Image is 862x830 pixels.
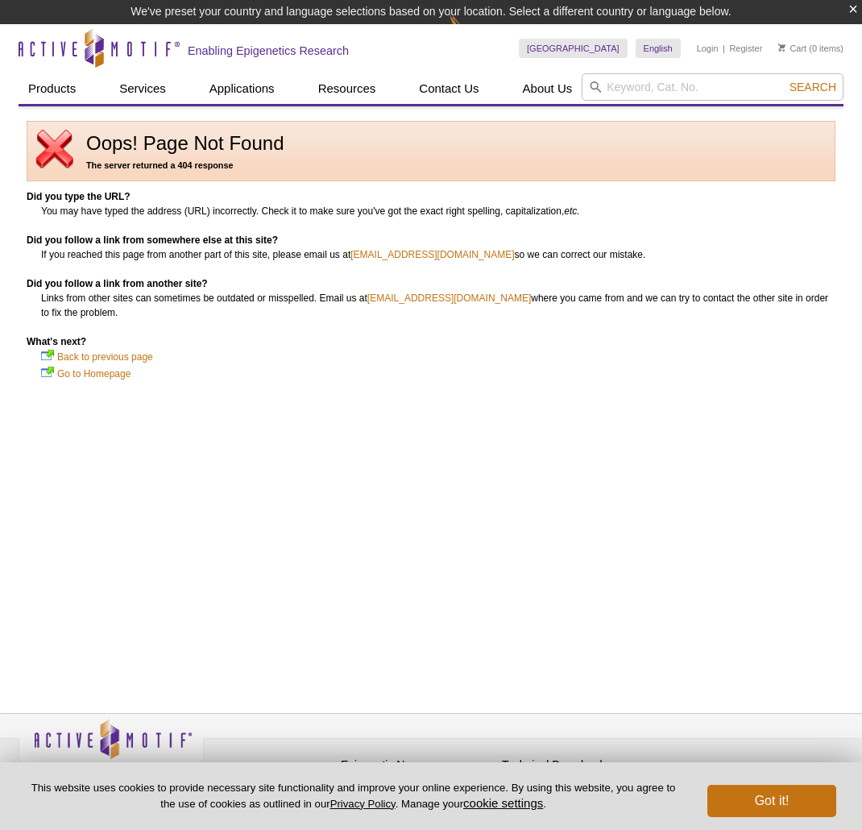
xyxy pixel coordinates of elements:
[19,73,85,104] a: Products
[27,189,835,204] dt: Did you type the URL?
[41,291,835,320] dd: Links from other sites can sometimes be outdated or misspelled. Email us at where you came from a...
[367,291,531,305] a: [EMAIL_ADDRESS][DOMAIN_NAME]
[778,44,785,52] img: Your Cart
[519,39,628,58] a: [GEOGRAPHIC_DATA]
[35,158,827,172] h5: The server returned a 404 response
[35,133,827,154] h1: Oops! Page Not Found
[26,781,681,811] p: This website uses cookies to provide necessary site functionality and improve your online experie...
[57,366,131,382] a: Go to Homepage
[27,233,835,247] dt: Did you follow a link from somewhere else at this site?
[19,714,204,779] img: Active Motif,
[723,39,725,58] li: |
[663,742,784,778] table: Click to Verify - This site chose Symantec SSL for secure e-commerce and confidential communicati...
[564,205,579,217] em: etc.
[350,247,514,262] a: [EMAIL_ADDRESS][DOMAIN_NAME]
[502,758,655,772] h4: Technical Downloads
[449,12,491,50] img: Change Here
[212,756,275,780] a: Privacy Policy
[27,276,835,291] dt: Did you follow a link from another site?
[636,39,681,58] a: English
[200,73,284,104] a: Applications
[341,758,494,772] h4: Epigenetic News
[697,43,719,54] a: Login
[789,81,836,93] span: Search
[330,798,396,810] a: Privacy Policy
[41,247,835,262] dd: If you reached this page from another part of this site, please email us at so we can correct our...
[110,73,176,104] a: Services
[513,73,582,104] a: About Us
[41,204,835,218] dd: You may have typed the address (URL) incorrectly. Check it to make sure you've got the exact righ...
[785,80,841,94] button: Search
[778,43,806,54] a: Cart
[707,785,836,817] button: Got it!
[35,130,74,168] img: page not found
[309,73,386,104] a: Resources
[27,334,835,349] dt: What's next?
[778,39,843,58] li: (0 items)
[582,73,843,101] input: Keyword, Cat. No.
[409,73,488,104] a: Contact Us
[729,43,762,54] a: Register
[463,796,543,810] button: cookie settings
[57,349,153,365] a: Back to previous page
[188,44,349,58] h2: Enabling Epigenetics Research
